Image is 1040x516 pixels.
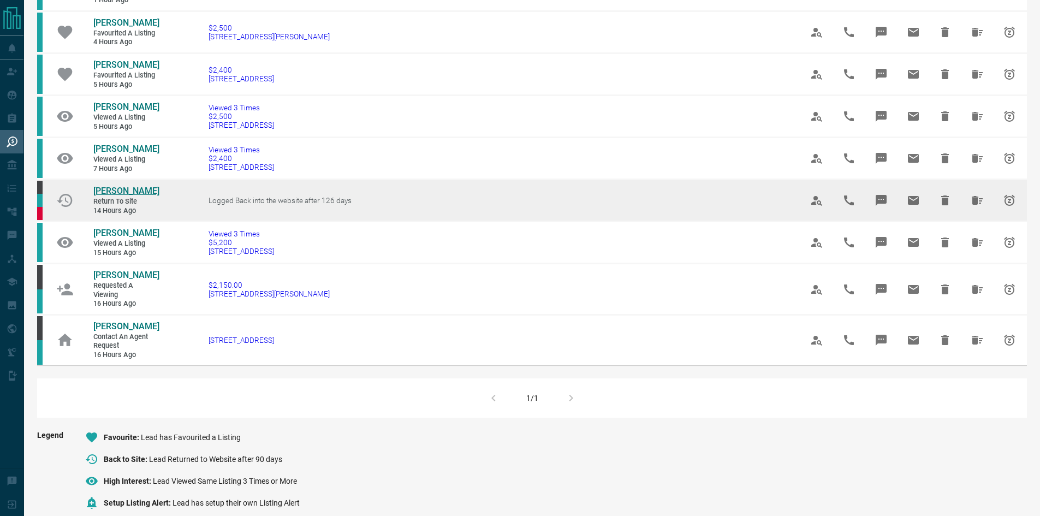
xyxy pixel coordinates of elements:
span: Call [836,19,862,45]
div: condos.ca [37,55,43,94]
span: Hide All from Anas Baig [964,327,990,353]
span: [STREET_ADDRESS] [209,74,274,83]
span: Message [868,229,894,256]
span: Email [900,276,926,303]
span: Requested a Viewing [93,281,159,299]
span: 5 hours ago [93,122,159,132]
span: View Profile [804,103,830,129]
span: View Profile [804,276,830,303]
span: [STREET_ADDRESS][PERSON_NAME] [209,289,330,298]
span: [PERSON_NAME] [93,228,159,238]
div: condos.ca [37,289,43,313]
span: Hide [932,327,958,353]
span: [PERSON_NAME] [93,186,159,196]
span: Email [900,187,926,213]
span: Favourite [104,433,141,442]
span: Hide All from Anas Baig [964,276,990,303]
span: Lead Viewed Same Listing 3 Times or More [153,477,297,485]
div: property.ca [37,207,43,220]
a: Viewed 3 Times$5,200[STREET_ADDRESS] [209,229,274,256]
span: Hide [932,19,958,45]
span: View Profile [804,187,830,213]
span: $2,500 [209,112,274,121]
span: Call [836,276,862,303]
span: Email [900,61,926,87]
a: $2,150.00[STREET_ADDRESS][PERSON_NAME] [209,281,330,298]
span: Hide All from Jen Kk [964,103,990,129]
span: Hide [932,187,958,213]
span: View Profile [804,327,830,353]
span: Snooze [996,61,1023,87]
div: condos.ca [37,13,43,52]
span: [STREET_ADDRESS][PERSON_NAME] [209,32,330,41]
span: Lead Returned to Website after 90 days [149,455,282,464]
span: Hide [932,276,958,303]
div: mrloft.ca [37,265,43,289]
span: Call [836,327,862,353]
div: condos.ca [37,139,43,178]
span: Viewed a Listing [93,155,159,164]
span: Snooze [996,187,1023,213]
div: mrloft.ca [37,316,43,340]
span: Hide [932,61,958,87]
span: Call [836,61,862,87]
a: Viewed 3 Times$2,400[STREET_ADDRESS] [209,145,274,171]
span: $2,400 [209,66,274,74]
span: Snooze [996,103,1023,129]
span: Message [868,187,894,213]
span: [STREET_ADDRESS] [209,163,274,171]
a: [PERSON_NAME] [93,60,159,71]
span: Hide All from Mindy Park [964,187,990,213]
span: [STREET_ADDRESS] [209,121,274,129]
div: condos.ca [37,340,43,364]
span: [STREET_ADDRESS] [209,247,274,256]
span: High Interest [104,477,153,485]
span: Call [836,145,862,171]
span: Viewed 3 Times [209,103,274,112]
span: Hide [932,145,958,171]
a: [STREET_ADDRESS] [209,336,274,345]
a: $2,500[STREET_ADDRESS][PERSON_NAME] [209,23,330,41]
span: 16 hours ago [93,351,159,360]
span: Hide [932,103,958,129]
span: Message [868,276,894,303]
span: View Profile [804,19,830,45]
span: [PERSON_NAME] [93,144,159,154]
span: $5,200 [209,238,274,247]
span: 16 hours ago [93,299,159,309]
span: Snooze [996,19,1023,45]
span: Snooze [996,229,1023,256]
span: Message [868,19,894,45]
span: Snooze [996,276,1023,303]
span: View Profile [804,61,830,87]
span: Viewed 3 Times [209,145,274,154]
span: [PERSON_NAME] [93,102,159,112]
span: Back to Site [104,455,149,464]
span: $2,150.00 [209,281,330,289]
a: $2,400[STREET_ADDRESS] [209,66,274,83]
span: Lead has setup their own Listing Alert [173,499,300,507]
a: [PERSON_NAME] [93,186,159,197]
span: Email [900,145,926,171]
div: condos.ca [37,223,43,262]
span: Snooze [996,327,1023,353]
span: Email [900,229,926,256]
span: Setup Listing Alert [104,499,173,507]
span: Hide [932,229,958,256]
span: Message [868,61,894,87]
span: View Profile [804,229,830,256]
span: 14 hours ago [93,206,159,216]
span: 7 hours ago [93,164,159,174]
a: [PERSON_NAME] [93,270,159,281]
span: Favourited a Listing [93,71,159,80]
span: Hide All from Jen Kk [964,61,990,87]
span: Lead has Favourited a Listing [141,433,241,442]
div: 1/1 [526,394,538,402]
div: condos.ca [37,194,43,207]
span: Call [836,187,862,213]
span: Logged Back into the website after 126 days [209,196,352,205]
span: [PERSON_NAME] [93,17,159,28]
span: View Profile [804,145,830,171]
div: mrloft.ca [37,181,43,194]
